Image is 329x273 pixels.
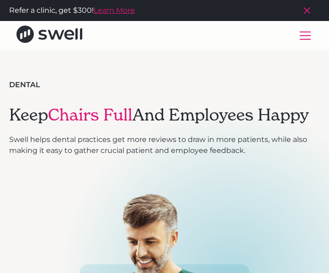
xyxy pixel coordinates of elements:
span: Chairs Full [48,105,133,125]
a: Learn More [94,6,135,15]
h1: Keep And Employees Happy [9,105,320,125]
div: Refer a clinic, get $300! [9,5,135,16]
div: Dental [9,79,40,90]
p: Swell helps dental practices get more reviews to draw in more patients, while also making it easy... [9,134,320,156]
